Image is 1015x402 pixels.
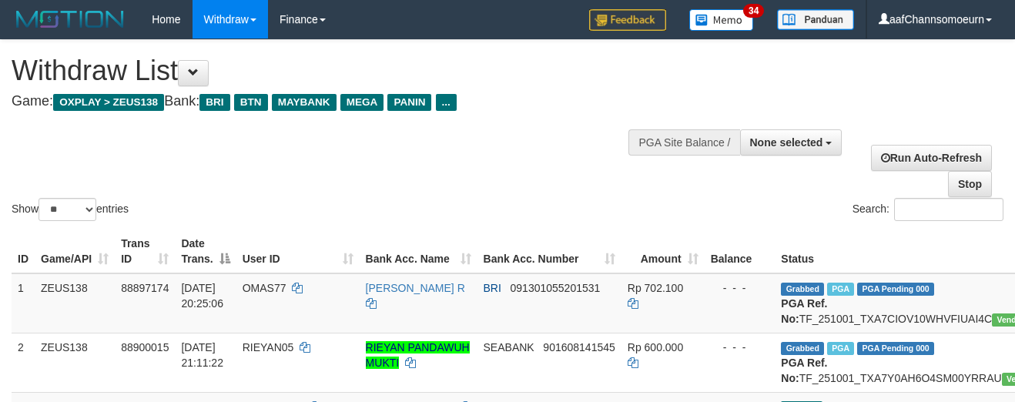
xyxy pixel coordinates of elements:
img: panduan.png [777,9,854,30]
th: Bank Acc. Number: activate to sort column ascending [477,229,621,273]
img: Button%20Memo.svg [689,9,754,31]
span: 34 [743,4,764,18]
label: Show entries [12,198,129,221]
img: MOTION_logo.png [12,8,129,31]
span: MEGA [340,94,384,111]
th: User ID: activate to sort column ascending [236,229,360,273]
td: 1 [12,273,35,333]
span: [DATE] 21:11:22 [181,341,223,369]
span: Copy 091301055201531 to clipboard [511,282,601,294]
th: Amount: activate to sort column ascending [621,229,705,273]
th: ID [12,229,35,273]
a: Stop [948,171,992,197]
span: Copy 901608141545 to clipboard [543,341,615,353]
th: Date Trans.: activate to sort column descending [175,229,236,273]
div: - - - [711,280,769,296]
img: Feedback.jpg [589,9,666,31]
b: PGA Ref. No: [781,357,827,384]
th: Game/API: activate to sort column ascending [35,229,115,273]
a: Run Auto-Refresh [871,145,992,171]
span: BRI [199,94,229,111]
td: ZEUS138 [35,273,115,333]
th: Balance [705,229,775,273]
b: PGA Ref. No: [781,297,827,325]
span: OXPLAY > ZEUS138 [53,94,164,111]
h1: Withdraw List [12,55,662,86]
div: - - - [711,340,769,355]
select: Showentries [39,198,96,221]
span: Marked by aafanarl [827,283,854,296]
label: Search: [853,198,1003,221]
span: Marked by aaftrukkakada [827,342,854,355]
span: PGA Pending [857,283,934,296]
span: 88900015 [121,341,169,353]
span: PANIN [387,94,431,111]
div: PGA Site Balance / [628,129,739,156]
span: PGA Pending [857,342,934,355]
h4: Game: Bank: [12,94,662,109]
span: SEABANK [484,341,534,353]
span: BRI [484,282,501,294]
span: ... [436,94,457,111]
th: Bank Acc. Name: activate to sort column ascending [360,229,477,273]
td: ZEUS138 [35,333,115,392]
span: Grabbed [781,283,824,296]
span: Grabbed [781,342,824,355]
a: RIEYAN PANDAWUH MUKTI [366,341,470,369]
span: 88897174 [121,282,169,294]
span: Rp 702.100 [628,282,683,294]
td: 2 [12,333,35,392]
span: RIEYAN05 [243,341,294,353]
a: [PERSON_NAME] R [366,282,465,294]
th: Trans ID: activate to sort column ascending [115,229,175,273]
input: Search: [894,198,1003,221]
span: MAYBANK [272,94,337,111]
span: None selected [750,136,823,149]
span: OMAS77 [243,282,286,294]
span: [DATE] 20:25:06 [181,282,223,310]
span: Rp 600.000 [628,341,683,353]
button: None selected [740,129,842,156]
span: BTN [234,94,268,111]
